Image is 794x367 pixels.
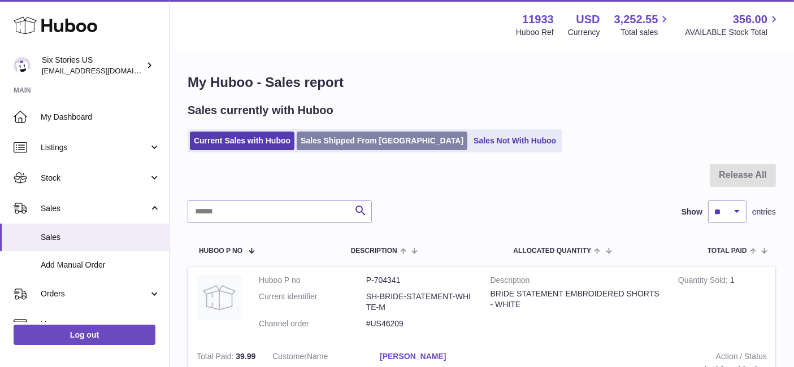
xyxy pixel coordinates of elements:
dd: P-704341 [366,275,474,286]
span: 39.99 [236,352,255,361]
span: [EMAIL_ADDRESS][DOMAIN_NAME] [42,66,166,75]
span: entries [752,207,776,217]
div: Huboo Ref [516,27,554,38]
span: Sales [41,232,160,243]
span: AVAILABLE Stock Total [685,27,780,38]
dt: Huboo P no [259,275,366,286]
h1: My Huboo - Sales report [188,73,776,91]
div: Six Stories US [42,55,144,76]
span: Orders [41,289,149,299]
dt: Channel order [259,318,366,329]
span: Total sales [621,27,671,38]
a: Current Sales with Huboo [190,132,294,150]
span: Add Manual Order [41,260,160,270]
strong: Total Paid [197,352,236,364]
div: BRIDE STATEMENT EMBROIDERED SHORTS - WHITE [491,289,661,310]
span: Total paid [708,247,747,255]
span: Sales [41,203,149,214]
img: no-photo.jpg [197,275,242,320]
a: Sales Shipped From [GEOGRAPHIC_DATA] [297,132,467,150]
span: My Dashboard [41,112,160,123]
span: ALLOCATED Quantity [513,247,591,255]
span: Listings [41,142,149,153]
strong: Action / Status [504,351,767,365]
dt: Current identifier [259,291,366,313]
img: internalAdmin-11933@internal.huboo.com [14,57,31,74]
a: 356.00 AVAILABLE Stock Total [685,12,780,38]
strong: USD [576,12,600,27]
strong: Quantity Sold [678,276,730,287]
a: Sales Not With Huboo [470,132,560,150]
span: Description [351,247,397,255]
dd: SH-BRIDE-STATEMENT-WHITE-M [366,291,474,313]
span: 3,252.55 [614,12,658,27]
a: [PERSON_NAME] [380,351,487,362]
span: Huboo P no [199,247,242,255]
strong: 11933 [522,12,554,27]
span: 356.00 [733,12,767,27]
h2: Sales currently with Huboo [188,103,333,118]
label: Show [682,207,702,217]
span: Usage [41,319,160,330]
div: Currency [568,27,600,38]
dt: Name [272,351,380,365]
td: 1 [670,266,775,343]
span: Stock [41,173,149,183]
strong: Description [491,275,661,289]
dd: #US46209 [366,318,474,329]
span: Customer [272,352,307,361]
a: 3,252.55 Total sales [614,12,671,38]
a: Log out [14,325,155,345]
